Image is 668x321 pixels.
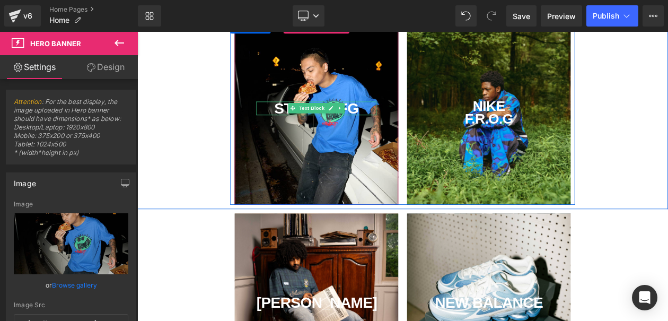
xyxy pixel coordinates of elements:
[14,201,128,208] div: Image
[14,280,128,291] div: or
[14,173,36,188] div: Image
[632,285,657,310] div: Open Intercom Messenger
[481,5,502,27] button: Redo
[353,98,497,113] div: F.R.O.G
[138,5,161,27] a: New Library
[547,11,576,22] span: Preview
[593,12,619,20] span: Publish
[353,82,497,113] div: NIKE
[14,301,128,309] div: Image Src
[14,98,128,164] span: : For the best display, the image uploaded in Hero banner should have dimensions* as below: Deskt...
[14,98,42,106] a: Attention
[49,5,138,14] a: Home Pages
[21,9,34,23] div: v6
[513,11,530,22] span: Save
[49,16,69,24] span: Home
[455,5,477,27] button: Undo
[144,84,289,101] div: STORY MFG
[240,86,251,99] a: Expand / Collapse
[71,55,140,79] a: Design
[541,5,582,27] a: Preview
[586,5,638,27] button: Publish
[4,5,41,27] a: v6
[194,86,228,99] span: Text Block
[643,5,664,27] button: More
[30,39,81,48] span: Hero Banner
[52,276,97,294] a: Browse gallery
